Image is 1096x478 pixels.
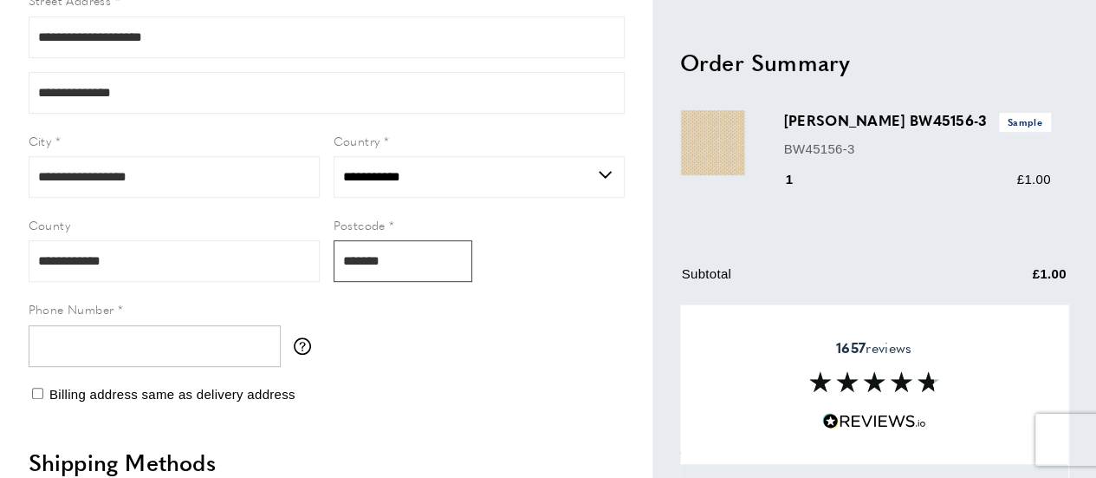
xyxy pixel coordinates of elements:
span: County [29,216,70,233]
td: £1.00 [947,265,1067,298]
span: Postcode [334,216,386,233]
td: Subtotal [682,265,945,298]
button: More information [294,337,320,355]
h3: [PERSON_NAME] BW45156-3 [784,111,1051,132]
h2: Order Summary [680,47,1068,78]
span: Sample [999,114,1051,132]
strong: 1657 [836,337,866,357]
td: Shipping [682,302,945,336]
img: Penny BW45156-3 [680,111,745,176]
span: City [29,132,52,149]
input: Billing address same as delivery address [32,388,43,399]
span: Billing address same as delivery address [49,387,295,402]
td: £2.00 [947,302,1067,336]
img: Reviews.io 5 stars [822,413,926,429]
span: £1.00 [1016,173,1050,187]
img: Reviews section [809,371,939,392]
span: Country [334,132,380,149]
div: 1 [784,170,818,191]
span: reviews [836,339,911,357]
p: BW45156-3 [784,139,1051,160]
span: Phone Number [29,300,114,318]
h2: Shipping Methods [29,447,625,478]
